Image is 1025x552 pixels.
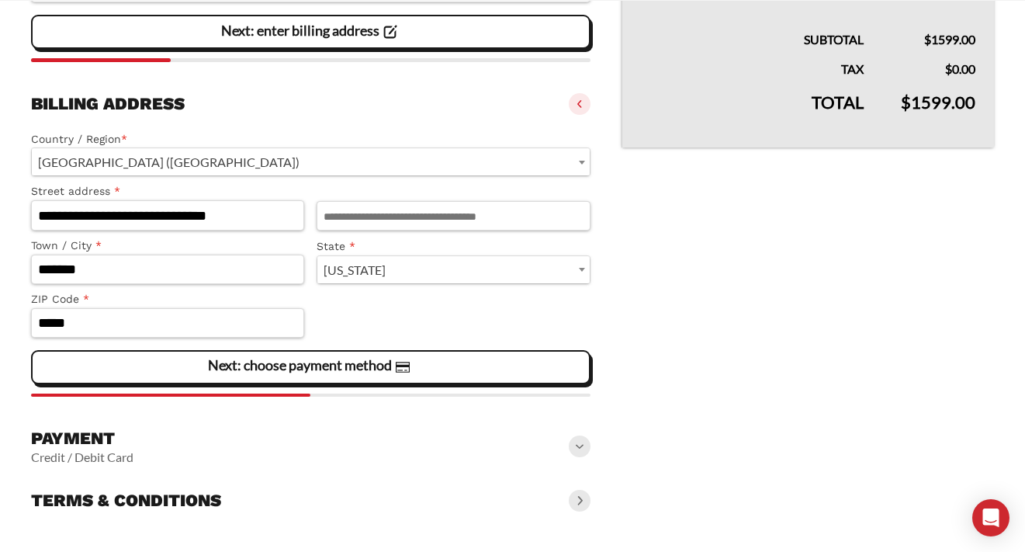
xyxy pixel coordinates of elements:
[622,50,882,79] th: Tax
[622,79,882,148] th: Total
[31,237,304,255] label: Town / City
[31,15,590,49] vaadin-button: Next: enter billing address
[901,92,911,113] span: $
[31,148,590,176] span: Country / Region
[31,182,304,200] label: Street address
[901,92,975,113] bdi: 1599.00
[924,32,931,47] span: $
[924,32,975,47] bdi: 1599.00
[945,61,975,76] bdi: 0.00
[972,499,1009,536] div: Open Intercom Messenger
[31,428,133,450] h3: Payment
[317,256,589,283] span: Georgia
[945,61,952,76] span: $
[317,238,590,255] label: State
[31,290,304,308] label: ZIP Code
[317,255,590,284] span: Department
[31,130,590,148] label: Country / Region
[31,93,185,115] h3: Billing address
[31,450,133,465] vaadin-horizontal-layout: Credit / Debit Card
[32,148,590,175] span: United States (US)
[31,490,221,512] h3: Terms & conditions
[31,350,590,384] vaadin-button: Next: choose payment method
